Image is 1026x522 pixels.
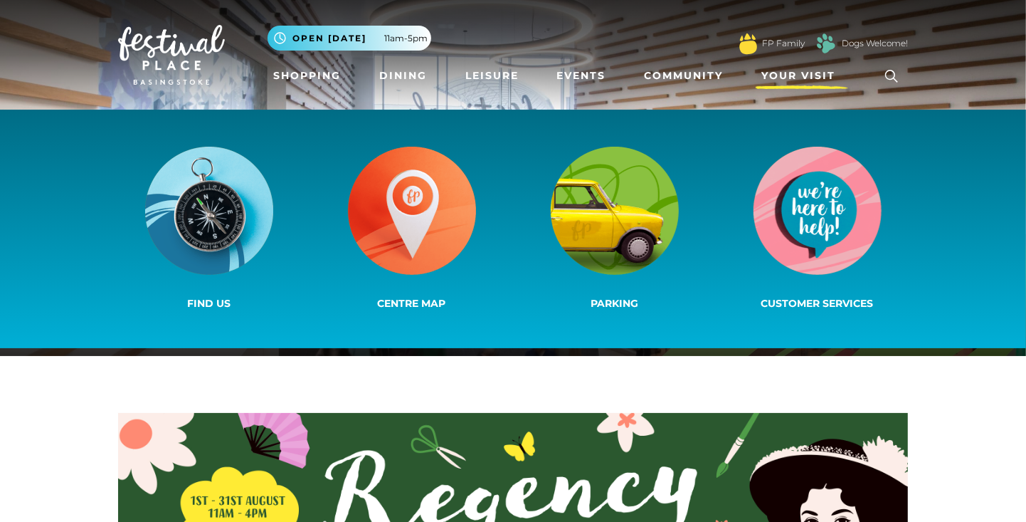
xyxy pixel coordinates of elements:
[460,63,524,89] a: Leisure
[378,297,446,310] span: Centre Map
[638,63,729,89] a: Community
[513,144,716,314] a: Parking
[118,25,225,85] img: Festival Place Logo
[268,63,347,89] a: Shopping
[374,63,433,89] a: Dining
[268,26,431,51] button: Open [DATE] 11am-5pm
[384,32,428,45] span: 11am-5pm
[591,297,638,310] span: Parking
[310,144,513,314] a: Centre Map
[762,37,805,50] a: FP Family
[187,297,231,310] span: Find us
[716,144,919,314] a: Customer Services
[842,37,908,50] a: Dogs Welcome!
[761,297,874,310] span: Customer Services
[761,68,835,83] span: Your Visit
[107,144,310,314] a: Find us
[551,63,611,89] a: Events
[756,63,848,89] a: Your Visit
[292,32,366,45] span: Open [DATE]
